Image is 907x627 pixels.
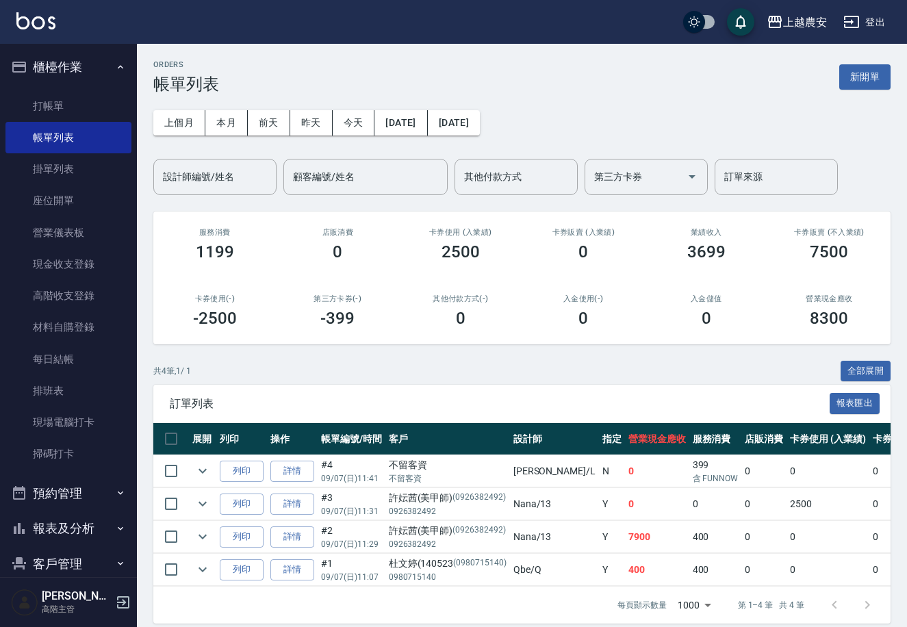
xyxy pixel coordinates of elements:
h2: 卡券使用(-) [170,294,260,303]
th: 帳單編號/時間 [318,423,385,455]
a: 高階收支登錄 [5,280,131,311]
td: 7900 [625,521,689,553]
h3: 0 [578,242,588,261]
th: 設計師 [510,423,599,455]
h3: 0 [578,309,588,328]
h3: 0 [456,309,465,328]
a: 掃碼打卡 [5,438,131,470]
h2: 入金使用(-) [539,294,629,303]
button: 報表匯出 [830,393,880,414]
td: 399 [689,455,742,487]
button: Open [681,166,703,188]
th: 展開 [189,423,216,455]
h2: ORDERS [153,60,219,69]
h2: 卡券販賣 (不入業績) [784,228,875,237]
p: (0926382492) [452,491,506,505]
th: 營業現金應收 [625,423,689,455]
h2: 卡券使用 (入業績) [416,228,506,237]
td: 0 [689,488,742,520]
td: 0 [787,554,869,586]
td: #1 [318,554,385,586]
button: 上個月 [153,110,205,136]
button: 列印 [220,494,264,515]
button: 前天 [248,110,290,136]
a: 詳情 [270,461,314,482]
th: 列印 [216,423,267,455]
h3: 0 [333,242,342,261]
button: expand row [192,494,213,514]
button: save [727,8,754,36]
button: expand row [192,526,213,547]
td: 0 [741,521,787,553]
td: 0 [787,521,869,553]
td: Y [599,521,625,553]
a: 詳情 [270,526,314,548]
div: 杜文婷(140523 [389,556,507,571]
h3: 帳單列表 [153,75,219,94]
a: 排班表 [5,375,131,407]
button: [DATE] [428,110,480,136]
a: 詳情 [270,494,314,515]
button: 預約管理 [5,476,131,511]
p: 不留客資 [389,472,507,485]
td: #2 [318,521,385,553]
td: [PERSON_NAME] /L [510,455,599,487]
h2: 第三方卡券(-) [293,294,383,303]
a: 營業儀表板 [5,217,131,248]
button: 全部展開 [841,361,891,382]
button: [DATE] [374,110,427,136]
a: 報表匯出 [830,396,880,409]
p: 含 FUNNOW [693,472,739,485]
td: 400 [689,521,742,553]
td: 0 [741,455,787,487]
td: 400 [689,554,742,586]
td: Nana /13 [510,488,599,520]
a: 掛單列表 [5,153,131,185]
h2: 卡券販賣 (入業績) [539,228,629,237]
td: 400 [625,554,689,586]
p: 09/07 (日) 11:29 [321,538,382,550]
td: Y [599,554,625,586]
button: 新開單 [839,64,891,90]
td: #4 [318,455,385,487]
h2: 入金儲值 [661,294,752,303]
td: #3 [318,488,385,520]
button: 報表及分析 [5,511,131,546]
div: 許妘茜(美甲師) [389,524,507,538]
a: 打帳單 [5,90,131,122]
button: 列印 [220,559,264,580]
td: Y [599,488,625,520]
h3: 3699 [687,242,726,261]
a: 新開單 [839,70,891,83]
a: 詳情 [270,559,314,580]
button: 今天 [333,110,375,136]
td: 0 [625,488,689,520]
h2: 店販消費 [293,228,383,237]
div: 不留客資 [389,458,507,472]
h2: 業績收入 [661,228,752,237]
button: 列印 [220,526,264,548]
p: 每頁顯示數量 [617,599,667,611]
button: 昨天 [290,110,333,136]
p: 第 1–4 筆 共 4 筆 [738,599,804,611]
div: 許妘茜(美甲師) [389,491,507,505]
th: 指定 [599,423,625,455]
button: expand row [192,559,213,580]
p: 09/07 (日) 11:41 [321,472,382,485]
button: 櫃檯作業 [5,49,131,85]
h5: [PERSON_NAME] [42,589,112,603]
button: 上越農安 [761,8,832,36]
button: 列印 [220,461,264,482]
button: 登出 [838,10,891,35]
h3: 8300 [810,309,848,328]
p: 0926382492 [389,505,507,517]
td: Qbe /Q [510,554,599,586]
div: 1000 [672,587,716,624]
h2: 其他付款方式(-) [416,294,506,303]
th: 客戶 [385,423,510,455]
p: 09/07 (日) 11:31 [321,505,382,517]
th: 服務消費 [689,423,742,455]
div: 上越農安 [783,14,827,31]
th: 店販消費 [741,423,787,455]
p: 09/07 (日) 11:07 [321,571,382,583]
